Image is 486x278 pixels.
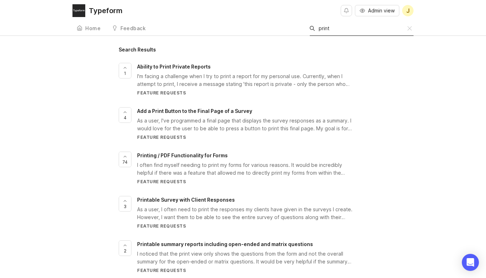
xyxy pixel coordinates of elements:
[137,267,355,273] div: Feature Requests
[124,70,126,76] span: 1
[137,196,367,229] a: Printable Survey with Client ResponsesAs a user, I often need to print the responses my clients h...
[119,107,131,123] button: 4
[137,64,211,70] span: Ability to Print Private Reports
[119,152,131,167] button: 74
[368,7,395,14] span: Admin view
[119,47,367,52] h1: Search Results
[137,107,367,140] a: Add a Print Button to the Final Page of a SurveyAs a user, I've programmed a final page that disp...
[124,203,126,209] span: 3
[137,117,355,132] div: As a user, I've programmed a final page that displays the survey responses as a summary. I would ...
[137,250,355,266] div: I noticed that the print view only shows the questions from the form and not the overall summary ...
[137,152,367,185] a: Printing / PDF Functionality for FormsI often find myself needing to print my forms for various r...
[137,63,367,96] a: Ability to Print Private ReportsI'm facing a challenge when I try to print a report for my person...
[119,63,131,78] button: 1
[137,223,355,229] div: Feature Requests
[120,26,146,31] div: Feedback
[402,5,414,16] button: J
[72,4,85,17] img: Typeform logo
[137,161,355,177] div: I often find myself needing to print my forms for various reasons. It would be incredibly helpful...
[137,72,355,88] div: I'm facing a challenge when I try to print a report for my personal use. Currently, when I attemp...
[72,21,105,36] a: Home
[123,159,128,165] span: 74
[137,206,355,221] div: As a user, I often need to print the responses my clients have given in the surveys I create. How...
[124,248,126,254] span: 2
[85,26,101,31] div: Home
[108,21,150,36] a: Feedback
[137,90,355,96] div: Feature Requests
[137,179,355,185] div: Feature Requests
[355,5,399,16] button: Admin view
[137,241,313,247] span: Printable summary reports including open-ended and matrix questions
[137,197,235,203] span: Printable Survey with Client Responses
[119,240,131,256] button: 2
[406,6,410,15] span: J
[137,134,355,140] div: Feature Requests
[137,240,367,273] a: Printable summary reports including open-ended and matrix questionsI noticed that the print view ...
[462,254,479,271] div: Open Intercom Messenger
[137,108,252,114] span: Add a Print Button to the Final Page of a Survey
[341,5,352,16] button: Notifications
[89,7,123,14] div: Typeform
[124,115,126,121] span: 4
[119,196,131,212] button: 3
[137,152,228,158] span: Printing / PDF Functionality for Forms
